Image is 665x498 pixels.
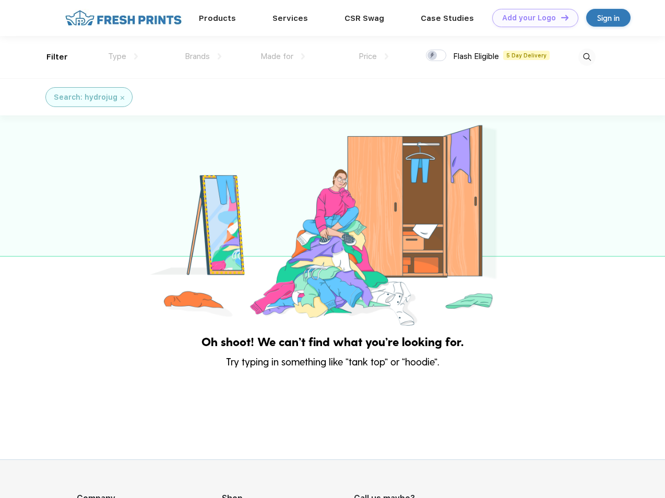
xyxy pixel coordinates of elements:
[301,53,305,60] img: dropdown.png
[54,92,117,103] div: Search: hydrojug
[46,51,68,63] div: Filter
[199,14,236,23] a: Products
[586,9,631,27] a: Sign in
[260,52,293,61] span: Made for
[502,14,556,22] div: Add your Logo
[359,52,377,61] span: Price
[578,49,596,66] img: desktop_search.svg
[561,15,568,20] img: DT
[218,53,221,60] img: dropdown.png
[503,51,550,60] span: 5 Day Delivery
[62,9,185,27] img: fo%20logo%202.webp
[597,12,620,24] div: Sign in
[385,53,388,60] img: dropdown.png
[134,53,138,60] img: dropdown.png
[121,96,124,100] img: filter_cancel.svg
[453,52,499,61] span: Flash Eligible
[108,52,126,61] span: Type
[185,52,210,61] span: Brands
